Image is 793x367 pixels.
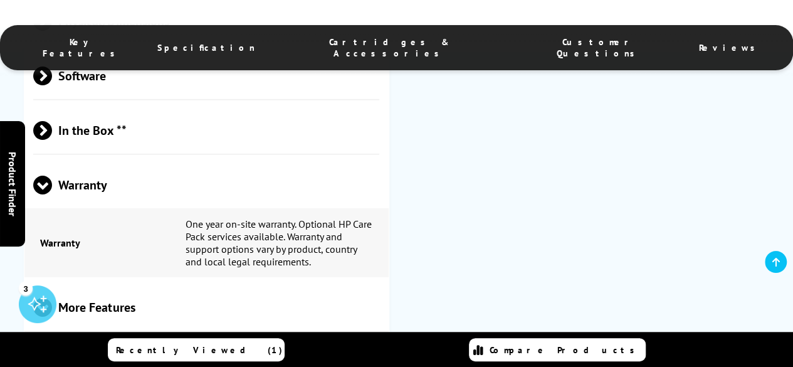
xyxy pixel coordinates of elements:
[280,36,498,59] span: Cartridges & Accessories
[523,36,674,59] span: Customer Questions
[33,284,379,331] span: More Features
[490,344,641,356] span: Compare Products
[157,42,255,53] span: Specification
[24,208,170,277] td: Warranty
[31,36,132,59] span: Key Features
[19,281,33,295] div: 3
[699,42,762,53] span: Reviews
[469,338,646,361] a: Compare Products
[6,151,19,216] span: Product Finder
[170,208,388,277] td: One year on-site warranty. Optional HP Care Pack services available. Warranty and support options...
[116,344,283,356] span: Recently Viewed (1)
[108,338,285,361] a: Recently Viewed (1)
[33,107,379,154] span: In the Box **
[33,161,379,208] span: Warranty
